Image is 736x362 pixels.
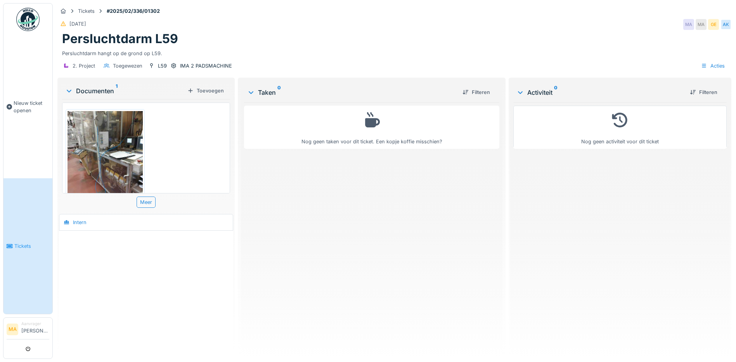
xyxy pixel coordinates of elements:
div: Nog geen activiteit voor dit ticket [518,109,722,145]
div: Nog geen taken voor dit ticket. Een kopje koffie misschien? [249,109,494,145]
sup: 1 [116,86,118,96]
div: GE [708,19,719,30]
div: Documenten [65,86,184,96]
div: Intern [73,219,87,226]
li: [PERSON_NAME] [21,321,49,338]
div: Tickets [78,7,95,15]
div: Taken [247,88,456,97]
div: Toevoegen [184,85,227,96]
sup: 0 [277,88,281,97]
div: MA [696,19,707,30]
div: AK [720,19,731,30]
img: Badge_color-CXgf-gQk.svg [16,8,40,31]
div: L59 [158,62,167,70]
div: Toegewezen [113,62,142,70]
div: Activiteit [516,88,684,97]
div: 2. Project [73,62,95,70]
div: Aanvrager [21,321,49,327]
div: Persluchtdarm hangt op de grond op L59. [62,47,727,57]
h1: Persluchtdarm L59 [62,31,178,46]
div: Acties [698,60,728,71]
div: Meer [137,197,156,208]
span: Nieuw ticket openen [14,99,49,114]
div: Filteren [459,87,493,97]
div: MA [683,19,694,30]
div: [DATE] [69,20,86,28]
img: ww39cx4j48dcvfq8azd2brevkzut [68,111,143,211]
li: MA [7,324,18,335]
div: IMA 2 PADSMACHINE [180,62,232,70]
span: Tickets [14,242,49,250]
sup: 0 [554,88,558,97]
a: MA Aanvrager[PERSON_NAME] [7,321,49,339]
strong: #2025/02/336/01302 [104,7,163,15]
a: Tickets [3,178,52,314]
a: Nieuw ticket openen [3,35,52,178]
div: Filteren [687,87,720,97]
